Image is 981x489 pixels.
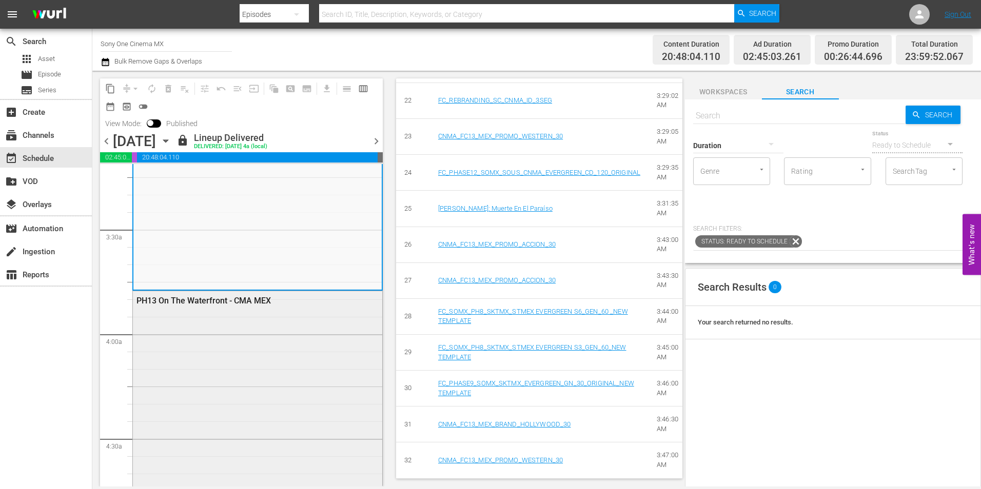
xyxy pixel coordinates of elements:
[6,8,18,21] span: menu
[438,205,553,212] a: [PERSON_NAME]: Muerte En El Paraíso
[649,227,686,262] td: 3:43:00 AM
[396,298,430,334] td: 28
[649,406,686,442] td: 3:46:30 AM
[743,51,801,63] span: 02:45:03.261
[355,80,371,97] span: Week Calendar View
[396,191,430,227] td: 25
[921,106,960,124] span: Search
[5,35,17,48] span: Search
[262,78,282,98] span: Refresh All Search Blocks
[21,53,33,65] span: Asset
[743,37,801,51] div: Ad Duration
[438,169,640,176] a: FC_PHASE12_SOMX_SOUS_CNMA_EVERGREEN_CD_120_ORIGINAL
[5,222,17,235] span: Automation
[370,135,383,148] span: chevron_right
[438,276,556,284] a: CNMA_FC13_MEX_PROMO_ACCION_30
[119,80,144,97] span: Remove Gaps & Overlaps
[685,86,762,98] span: Workspaces
[396,262,430,298] td: 27
[438,308,628,325] a: FC_SOMX_PH8_SKTMX_STMEX EVERGREEN S6_GEN_60 _NEW TEMPLATE
[137,152,378,162] span: 20:48:04.110
[769,281,781,293] span: 0
[649,119,686,155] td: 3:29:05 AM
[872,131,963,159] div: Ready to Schedule
[102,98,119,115] span: Month Calendar View
[335,78,355,98] span: Day Calendar View
[396,406,430,442] td: 31
[105,84,115,94] span: content_copy
[649,335,686,371] td: 3:45:00 AM
[213,80,229,97] span: Revert to Primary Episode
[945,10,971,18] a: Sign Out
[396,119,430,155] td: 23
[282,80,299,97] span: Create Search Block
[144,80,160,97] span: Loop Content
[438,240,556,248] a: CNMA_FC13_MEX_PROMO_ACCION_30
[438,456,563,464] a: CNMA_FC13_MEX_PROMO_WESTERN_30
[649,262,686,298] td: 3:43:30 AM
[38,54,55,64] span: Asset
[5,198,17,211] span: Overlays
[38,85,56,95] span: Series
[749,4,776,23] span: Search
[438,420,571,428] a: CNMA_FC13_MEX_BRAND_HOLLYWOOD_30
[5,106,17,118] span: Create
[438,132,563,140] a: CNMA_FC13_MEX_PROMO_WESTERN_30
[147,119,154,127] span: Toggle to switch from Published to Draft view.
[358,84,368,94] span: calendar_view_week_outlined
[136,296,328,305] div: PH13 On The Waterfront - CMA MEX
[906,106,960,124] button: Search
[949,165,959,174] button: Open
[21,84,33,96] span: Series
[649,442,686,478] td: 3:47:00 AM
[396,442,430,478] td: 32
[194,132,267,144] div: Lineup Delivered
[176,134,189,147] span: lock
[396,335,430,371] td: 29
[905,51,964,63] span: 23:59:52.067
[138,101,148,112] span: toggle_off
[176,80,193,97] span: Clear Lineup
[299,80,315,97] span: Create Series Block
[135,98,151,115] span: 24 hours Lineup View is OFF
[315,78,335,98] span: Download as CSV
[662,51,720,63] span: 20:48:04.110
[963,214,981,275] button: Open Feedback Widget
[698,281,767,293] span: Search Results
[113,57,202,65] span: Bulk Remove Gaps & Overlaps
[649,83,686,118] td: 3:29:02 AM
[38,69,61,79] span: Episode
[858,165,868,174] button: Open
[762,86,839,98] span: Search
[649,191,686,227] td: 3:31:35 AM
[396,227,430,262] td: 26
[105,101,115,112] span: date_range_outlined
[438,379,634,397] a: FC_PHASE9_SOMX_SKTMX_EVERGREEN_GN_30_ORIGINAL_NEW TEMPLATE
[378,152,383,162] span: 00:00:07.933
[698,318,793,326] span: Your search returned no results.
[757,165,767,174] button: Open
[734,4,779,23] button: Search
[396,371,430,406] td: 30
[100,152,132,162] span: 02:45:03.261
[905,37,964,51] div: Total Duration
[649,298,686,334] td: 3:44:00 AM
[5,152,17,165] span: Schedule
[5,129,17,141] span: Channels
[21,69,33,81] span: Episode
[193,78,213,98] span: Customize Events
[119,98,135,115] span: View Backup
[662,37,720,51] div: Content Duration
[649,371,686,406] td: 3:46:00 AM
[113,133,156,150] div: [DATE]
[5,175,17,188] span: VOD
[229,80,246,97] span: Fill episodes with ad slates
[5,246,17,258] span: Ingestion
[132,152,137,162] span: 00:26:44.696
[5,269,17,281] span: Reports
[161,119,203,128] span: Published
[438,343,626,361] a: FC_SOMX_PH8_SKTMX_STMEX EVERGREEN S3_GEN_60_NEW TEMPLATE
[100,119,147,128] span: View Mode:
[194,144,267,150] div: DELIVERED: [DATE] 4a (local)
[25,3,74,27] img: ans4CAIJ8jUAAAAAAAAAAAAAAAAAAAAAAAAgQb4GAAAAAAAAAAAAAAAAAAAAAAAAJMjXAAAAAAAAAAAAAAAAAAAAAAAAgAT5G...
